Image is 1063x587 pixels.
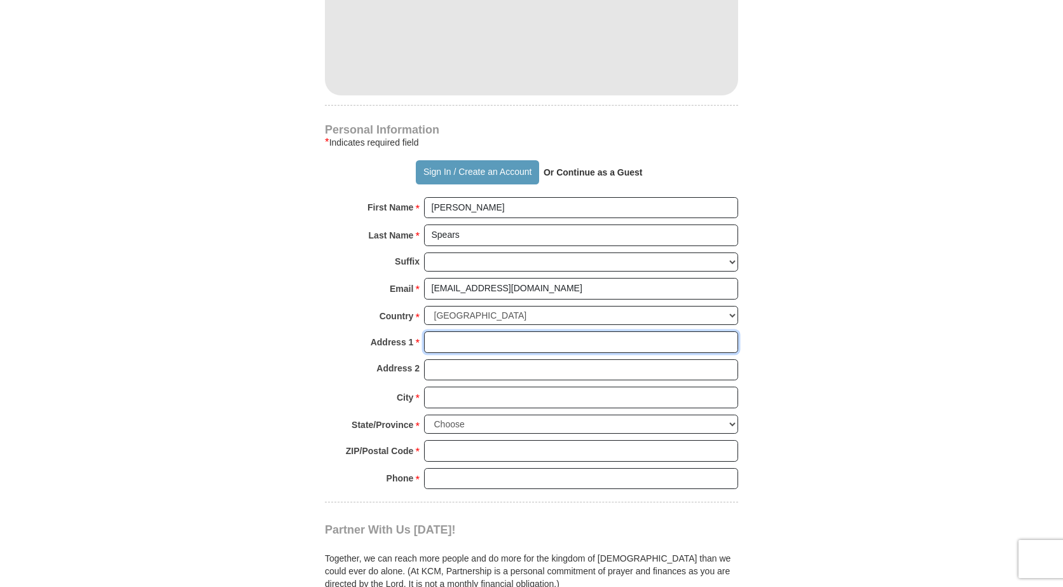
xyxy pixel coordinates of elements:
strong: City [397,389,413,406]
button: Sign In / Create an Account [416,160,538,184]
strong: Or Continue as a Guest [544,167,643,177]
div: Indicates required field [325,135,738,150]
span: Partner With Us [DATE]! [325,523,456,536]
strong: Country [380,307,414,325]
strong: Last Name [369,226,414,244]
strong: ZIP/Postal Code [346,442,414,460]
strong: Suffix [395,252,420,270]
strong: First Name [367,198,413,216]
strong: Phone [387,469,414,487]
strong: Address 1 [371,333,414,351]
strong: Email [390,280,413,298]
h4: Personal Information [325,125,738,135]
strong: Address 2 [376,359,420,377]
strong: State/Province [352,416,413,434]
